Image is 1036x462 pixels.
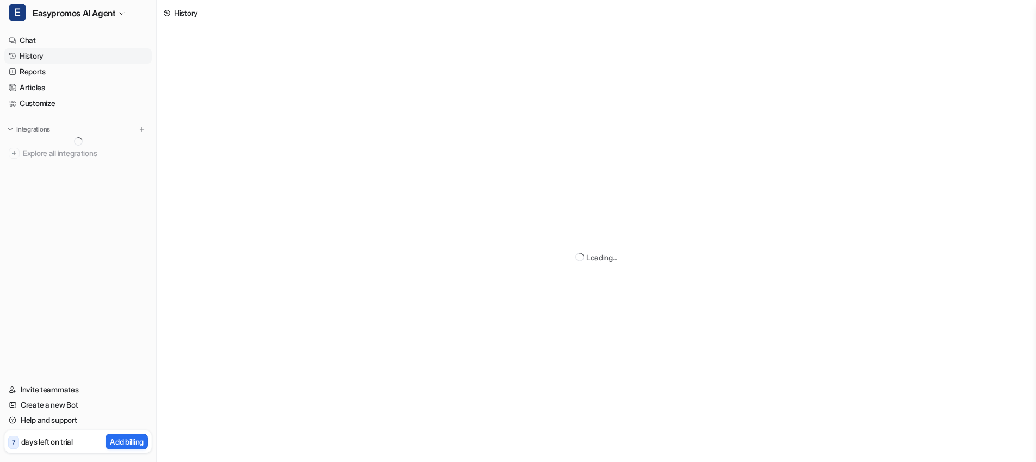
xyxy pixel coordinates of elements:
[33,5,115,21] span: Easypromos AI Agent
[7,126,14,133] img: expand menu
[4,48,152,64] a: History
[4,80,152,95] a: Articles
[4,33,152,48] a: Chat
[4,146,152,161] a: Explore all integrations
[9,148,20,159] img: explore all integrations
[4,413,152,428] a: Help and support
[4,382,152,397] a: Invite teammates
[21,436,73,447] p: days left on trial
[4,96,152,111] a: Customize
[174,7,198,18] div: History
[12,438,15,447] p: 7
[4,397,152,413] a: Create a new Bot
[586,252,617,263] div: Loading...
[9,4,26,21] span: E
[23,145,147,162] span: Explore all integrations
[16,125,50,134] p: Integrations
[4,124,53,135] button: Integrations
[106,434,148,449] button: Add billing
[138,126,146,133] img: menu_add.svg
[4,64,152,79] a: Reports
[110,436,144,447] p: Add billing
